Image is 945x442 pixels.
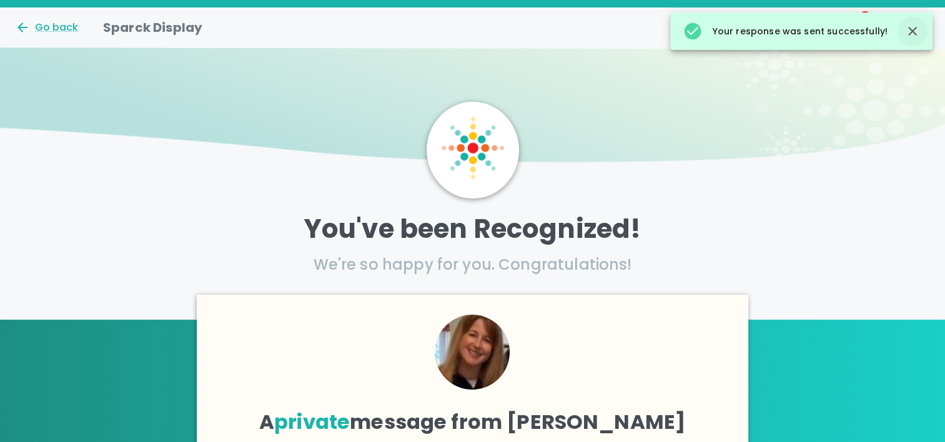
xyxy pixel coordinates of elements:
h1: Sparck Display [103,17,202,37]
span: private [274,408,350,436]
img: Sparck logo [442,117,504,179]
img: Picture of Sherry Walck [435,315,510,390]
h4: A message from [PERSON_NAME] [222,410,723,435]
div: Your response was sent successfully! [683,16,888,46]
button: Go back [15,20,78,35]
